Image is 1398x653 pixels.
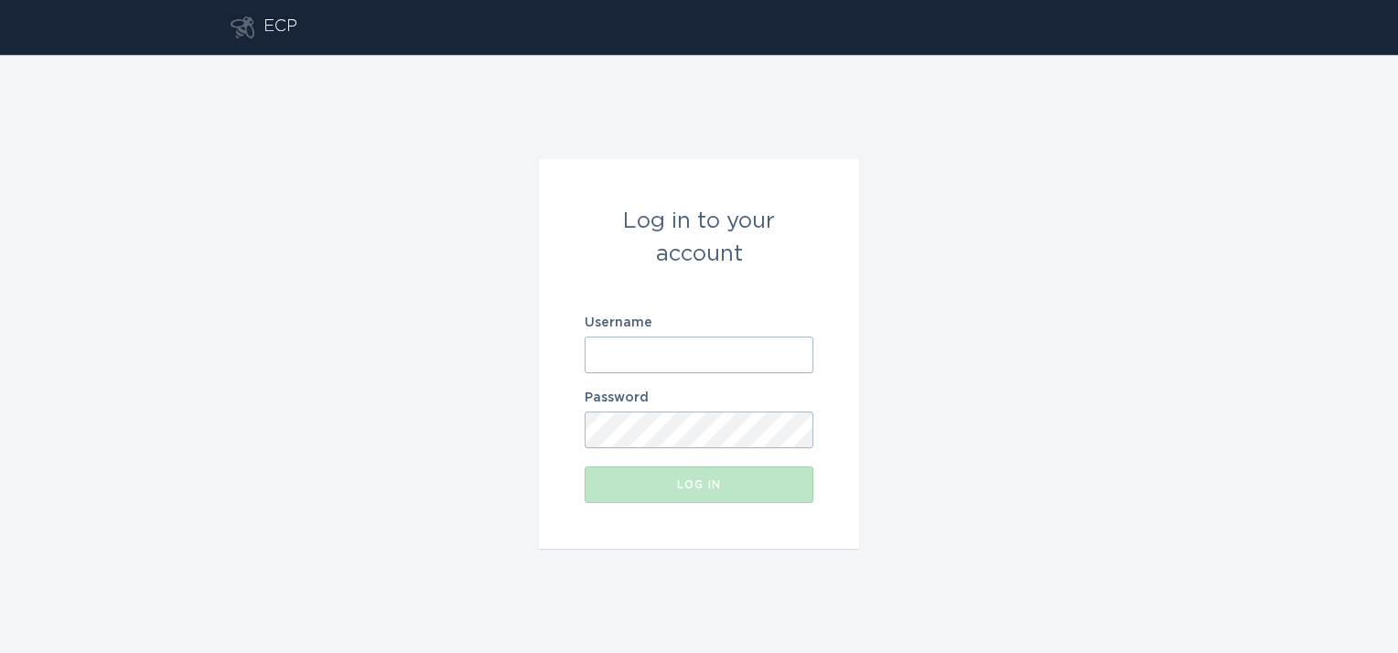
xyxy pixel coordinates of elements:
[585,316,813,329] label: Username
[585,205,813,271] div: Log in to your account
[585,391,813,404] label: Password
[231,16,254,38] button: Go to dashboard
[263,16,297,38] div: ECP
[594,479,804,490] div: Log in
[585,466,813,503] button: Log in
